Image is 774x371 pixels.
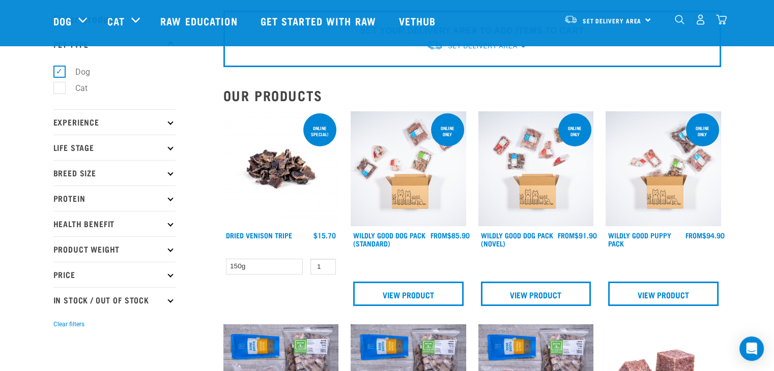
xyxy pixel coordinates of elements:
[739,336,764,361] div: Open Intercom Messenger
[675,15,684,24] img: home-icon-1@2x.png
[53,262,176,287] p: Price
[431,231,470,239] div: $85.90
[478,111,594,227] img: Dog Novel 0 2sec
[608,233,671,245] a: Wildly Good Puppy Pack
[558,231,597,239] div: $91.90
[53,287,176,313] p: In Stock / Out Of Stock
[686,120,719,142] div: Online Only
[351,111,466,227] img: Dog 0 2sec
[59,82,92,95] label: Cat
[59,66,94,78] label: Dog
[606,111,721,227] img: Puppy 0 2sec
[431,120,464,142] div: Online Only
[53,13,72,28] a: Dog
[608,282,719,306] a: View Product
[353,282,464,306] a: View Product
[53,109,176,135] p: Experience
[448,43,517,50] span: Set Delivery Area
[53,320,84,329] button: Clear filters
[695,14,706,25] img: user.png
[431,233,447,237] span: FROM
[481,233,553,245] a: Wildly Good Dog Pack (Novel)
[53,135,176,160] p: Life Stage
[716,14,727,25] img: home-icon@2x.png
[564,15,578,24] img: van-moving.png
[583,19,642,22] span: Set Delivery Area
[250,1,389,41] a: Get started with Raw
[150,1,250,41] a: Raw Education
[481,282,591,306] a: View Product
[353,233,425,245] a: Wildly Good Dog Pack (Standard)
[685,231,725,239] div: $94.90
[223,111,339,227] img: Dried Vension Tripe 1691
[53,185,176,211] p: Protein
[53,211,176,236] p: Health Benefit
[226,233,292,237] a: Dried Venison Tripe
[53,236,176,262] p: Product Weight
[310,259,336,274] input: 1
[558,233,575,237] span: FROM
[313,231,336,239] div: $15.70
[107,13,125,28] a: Cat
[303,120,336,142] div: ONLINE SPECIAL!
[558,120,591,142] div: Online Only
[223,87,721,103] h2: Our Products
[685,233,702,237] span: FROM
[389,1,449,41] a: Vethub
[53,160,176,185] p: Breed Size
